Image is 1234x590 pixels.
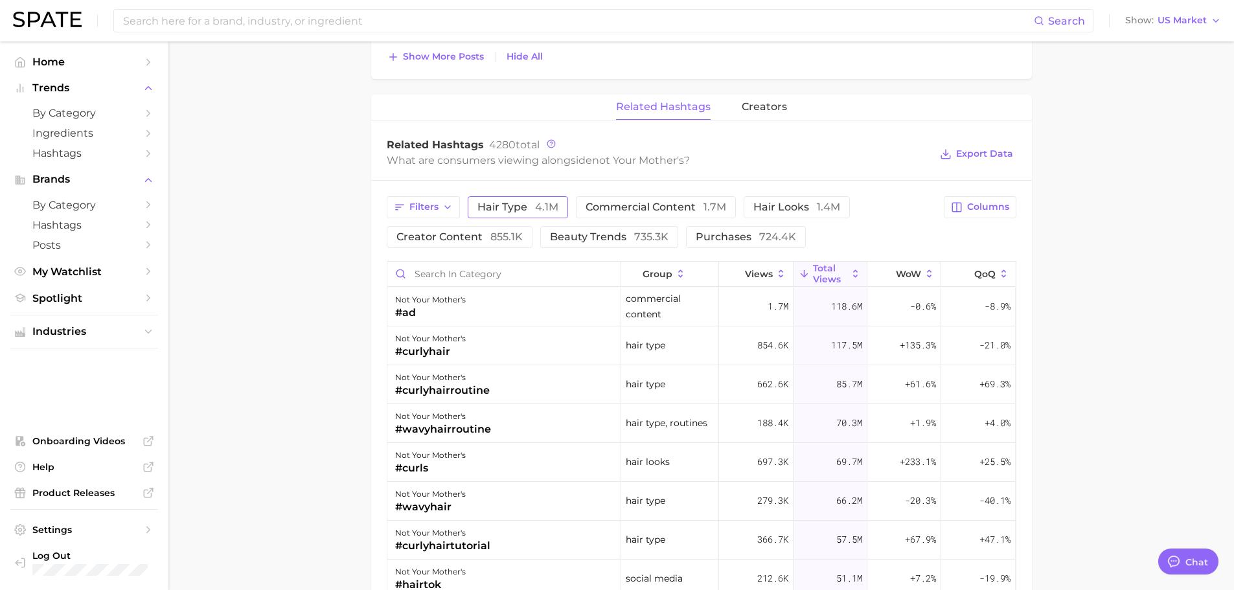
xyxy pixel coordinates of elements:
input: Search in category [387,262,621,286]
a: Help [10,457,158,477]
a: Spotlight [10,288,158,308]
span: 854.6k [757,337,788,353]
span: QoQ [974,269,996,279]
button: Total Views [794,262,867,287]
div: not your mother's [395,370,490,385]
div: not your mother's [395,409,491,424]
span: Related Hashtags [387,139,484,151]
span: Hashtags [32,219,136,231]
span: Show [1125,17,1154,24]
button: not your mother's#curlyhairroutinehair type662.6k85.7m+61.6%+69.3% [387,365,1016,404]
div: not your mother's [395,486,466,502]
span: hair looks [626,454,670,470]
span: 57.5m [836,532,862,547]
a: Posts [10,235,158,255]
span: hair type [626,493,665,508]
button: ShowUS Market [1122,12,1224,29]
a: Ingredients [10,123,158,143]
a: Hashtags [10,215,158,235]
div: not your mother's [395,331,466,346]
span: 118.6m [831,299,862,314]
span: -8.9% [985,299,1011,314]
span: 662.6k [757,376,788,392]
button: Show more posts [384,48,487,66]
button: QoQ [941,262,1015,287]
a: Home [10,52,158,72]
div: #wavyhair [395,499,466,515]
span: -21.0% [979,337,1011,353]
button: not your mother's#curlyhairhair type854.6k117.5m+135.3%-21.0% [387,326,1016,365]
span: +233.1% [900,454,936,470]
div: not your mother's [395,525,490,541]
span: Hide All [507,51,543,62]
a: by Category [10,195,158,215]
span: 188.4k [757,415,788,431]
span: purchases [696,232,796,242]
span: -0.6% [910,299,936,314]
span: Ingredients [32,127,136,139]
span: Onboarding Videos [32,435,136,447]
button: Filters [387,196,460,218]
span: Total Views [813,263,847,284]
span: -40.1% [979,493,1011,508]
button: not your mother's#curlyhairtutorialhair type366.7k57.5m+67.9%+47.1% [387,521,1016,560]
div: not your mother's [395,292,466,308]
span: Views [745,269,773,279]
span: +135.3% [900,337,936,353]
span: WoW [896,269,921,279]
span: +1.9% [910,415,936,431]
button: group [621,262,720,287]
span: US Market [1158,17,1207,24]
span: +7.2% [910,571,936,586]
span: Search [1048,15,1085,27]
div: #curls [395,460,466,476]
a: Hashtags [10,143,158,163]
span: 1.7m [768,299,788,314]
span: social media [626,571,683,586]
span: 724.4k [759,231,796,243]
span: Filters [409,201,439,212]
span: My Watchlist [32,266,136,278]
button: Brands [10,170,158,189]
span: hair type [477,202,558,212]
span: +67.9% [905,532,936,547]
a: Product Releases [10,483,158,503]
button: not your mother's#adcommercial content1.7m118.6m-0.6%-8.9% [387,288,1016,326]
span: Product Releases [32,487,136,499]
span: +69.3% [979,376,1011,392]
span: creators [742,101,787,113]
span: Industries [32,326,136,337]
span: hair type [626,376,665,392]
span: 69.7m [836,454,862,470]
span: Settings [32,524,136,536]
span: hair type [626,532,665,547]
span: 735.3k [634,231,668,243]
input: Search here for a brand, industry, or ingredient [122,10,1034,32]
span: 366.7k [757,532,788,547]
a: Log out. Currently logged in with e-mail dana.cohen@emersongroup.com. [10,546,158,580]
span: Help [32,461,136,473]
a: by Category [10,103,158,123]
span: Home [32,56,136,68]
span: Show more posts [403,51,484,62]
span: 4.1m [535,201,558,213]
span: commercial content [626,291,714,322]
span: 4280 [489,139,516,151]
div: not your mother's [395,564,466,580]
button: WoW [867,262,941,287]
span: related hashtags [616,101,711,113]
div: not your mother's [395,448,466,463]
div: #curlyhairroutine [395,383,490,398]
span: -20.3% [905,493,936,508]
div: What are consumers viewing alongside ? [387,152,931,169]
span: hair type [626,337,665,353]
button: not your mother's#curlshair looks697.3k69.7m+233.1%+25.5% [387,443,1016,482]
img: SPATE [13,12,82,27]
span: +61.6% [905,376,936,392]
span: 279.3k [757,493,788,508]
span: 117.5m [831,337,862,353]
span: 855.1k [490,231,523,243]
span: 51.1m [836,571,862,586]
span: commercial content [586,202,726,212]
span: beauty trends [550,232,668,242]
